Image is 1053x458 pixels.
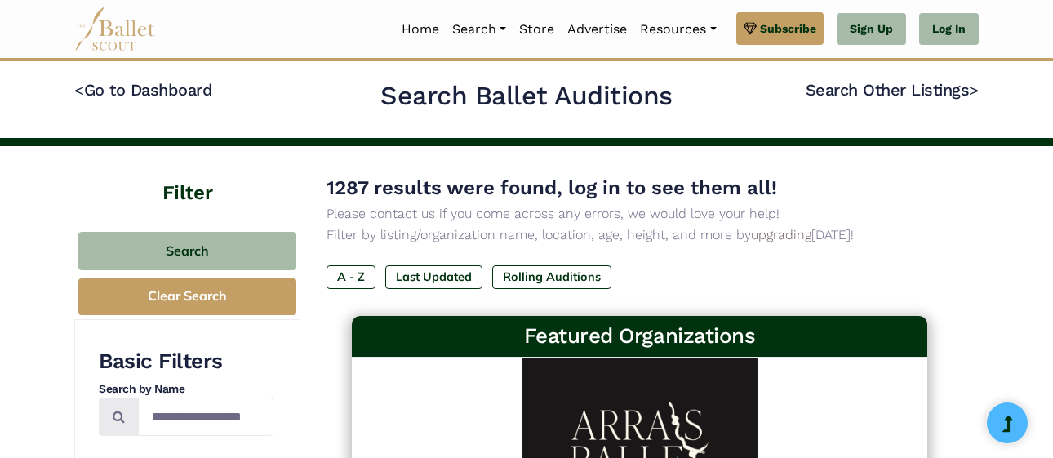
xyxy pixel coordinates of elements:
[919,13,979,46] a: Log In
[78,278,296,315] button: Clear Search
[99,381,273,398] h4: Search by Name
[380,79,673,113] h2: Search Ballet Auditions
[492,265,611,288] label: Rolling Auditions
[744,20,757,38] img: gem.svg
[99,348,273,376] h3: Basic Filters
[74,80,212,100] a: <Go to Dashboard
[74,79,84,100] code: <
[751,227,811,242] a: upgrading
[760,20,816,38] span: Subscribe
[633,12,722,47] a: Resources
[395,12,446,47] a: Home
[327,176,777,199] span: 1287 results were found, log in to see them all!
[74,146,300,207] h4: Filter
[327,265,375,288] label: A - Z
[365,322,915,350] h3: Featured Organizations
[446,12,513,47] a: Search
[969,79,979,100] code: >
[327,203,953,225] p: Please contact us if you come across any errors, we would love your help!
[513,12,561,47] a: Store
[327,225,953,246] p: Filter by listing/organization name, location, age, height, and more by [DATE]!
[806,80,979,100] a: Search Other Listings>
[837,13,906,46] a: Sign Up
[385,265,482,288] label: Last Updated
[736,12,824,45] a: Subscribe
[78,232,296,270] button: Search
[138,398,273,436] input: Search by names...
[561,12,633,47] a: Advertise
